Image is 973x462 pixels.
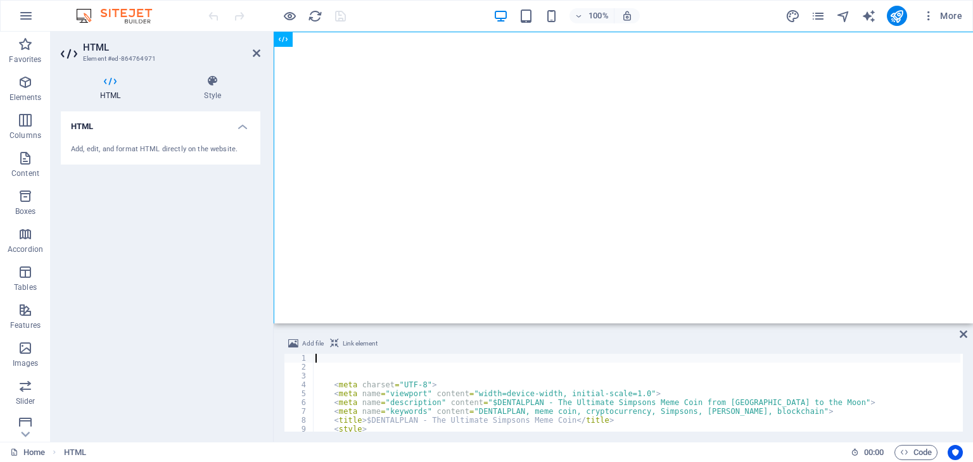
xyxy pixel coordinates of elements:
[308,9,322,23] i: Reload page
[10,92,42,103] p: Elements
[864,445,884,460] span: 00 00
[284,407,314,416] div: 7
[811,9,825,23] i: Pages (Ctrl+Alt+S)
[15,206,36,216] p: Boxes
[284,425,314,434] div: 9
[922,9,962,22] span: More
[785,9,800,23] i: Design (Ctrl+Alt+Y)
[10,320,41,330] p: Features
[862,8,877,23] button: text_generator
[284,389,314,398] div: 5
[10,445,45,460] a: Click to cancel selection. Double-click to open Pages
[282,8,297,23] button: Click here to leave preview mode and continue editing
[900,445,932,460] span: Code
[284,398,314,407] div: 6
[9,54,41,65] p: Favorites
[64,445,86,460] span: Click to select. Double-click to edit
[917,6,967,26] button: More
[889,9,904,23] i: Publish
[302,336,324,351] span: Add file
[8,244,43,254] p: Accordion
[328,336,379,351] button: Link element
[64,445,86,460] nav: breadcrumb
[73,8,168,23] img: Editor Logo
[862,9,876,23] i: AI Writer
[785,8,801,23] button: design
[286,336,326,351] button: Add file
[836,8,851,23] button: navigator
[83,42,260,53] h2: HTML
[83,53,235,65] h3: Element #ed-864764971
[621,10,633,22] i: On resize automatically adjust zoom level to fit chosen device.
[851,445,884,460] h6: Session time
[61,111,260,134] h4: HTML
[811,8,826,23] button: pages
[11,168,39,178] p: Content
[13,358,39,368] p: Images
[284,371,314,380] div: 3
[948,445,963,460] button: Usercentrics
[284,354,314,363] div: 1
[16,396,35,406] p: Slider
[343,336,378,351] span: Link element
[887,6,907,26] button: publish
[61,75,165,101] h4: HTML
[894,445,938,460] button: Code
[588,8,609,23] h6: 100%
[71,144,250,155] div: Add, edit, and format HTML directly on the website.
[284,363,314,371] div: 2
[10,130,41,140] p: Columns
[165,75,260,101] h4: Style
[284,380,314,389] div: 4
[569,8,614,23] button: 100%
[307,8,322,23] button: reload
[836,9,851,23] i: Navigator
[873,447,875,457] span: :
[284,416,314,425] div: 8
[14,282,37,292] p: Tables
